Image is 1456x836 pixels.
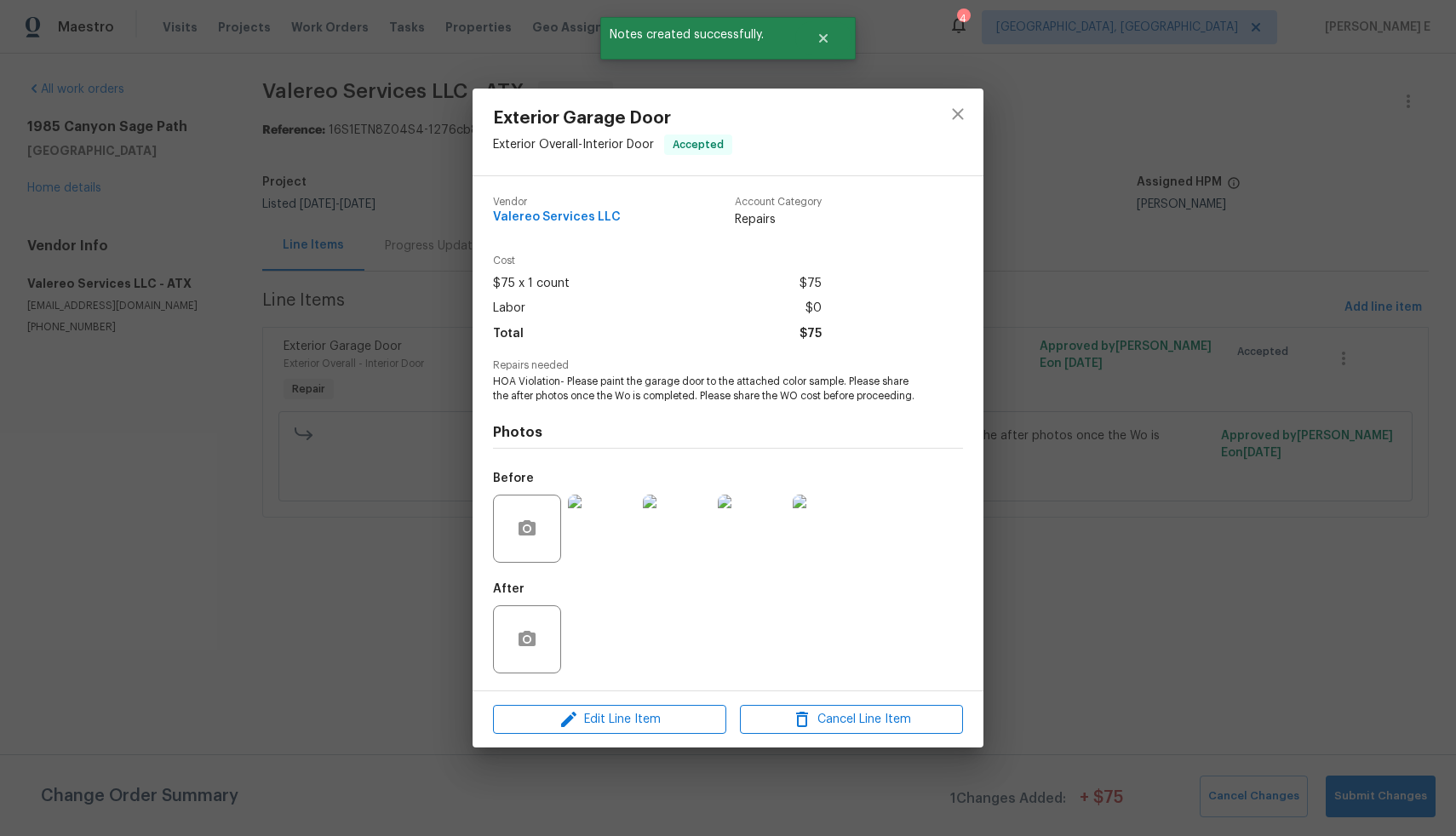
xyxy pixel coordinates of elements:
button: Close [795,21,851,55]
h4: Photos [493,424,963,441]
span: Notes created successfully. [600,17,795,53]
h5: After [493,583,525,595]
button: Edit Line Item [493,705,726,735]
span: $75 x 1 count [493,272,570,296]
span: $75 [800,322,822,346]
button: close [937,94,978,135]
span: HOA Violation- Please paint the garage door to the attached color sample. Please share the after ... [493,375,916,404]
span: Valereo Services LLC [493,211,621,224]
span: $0 [805,296,822,321]
button: Cancel Line Item [740,705,963,735]
span: Repairs needed [493,360,963,371]
span: $75 [800,272,822,296]
h5: Before [493,472,534,484]
span: Cancel Line Item [745,709,958,730]
span: Repairs [735,211,822,228]
span: Cost [493,255,822,266]
span: Exterior Overall - Interior Door [493,139,654,151]
span: Account Category [735,197,822,208]
div: 4 [957,10,969,27]
span: Accepted [666,136,731,153]
span: Vendor [493,197,621,208]
span: Labor [493,296,525,321]
span: Exterior Garage Door [493,109,732,128]
span: Edit Line Item [498,709,721,730]
span: Total [493,322,524,346]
